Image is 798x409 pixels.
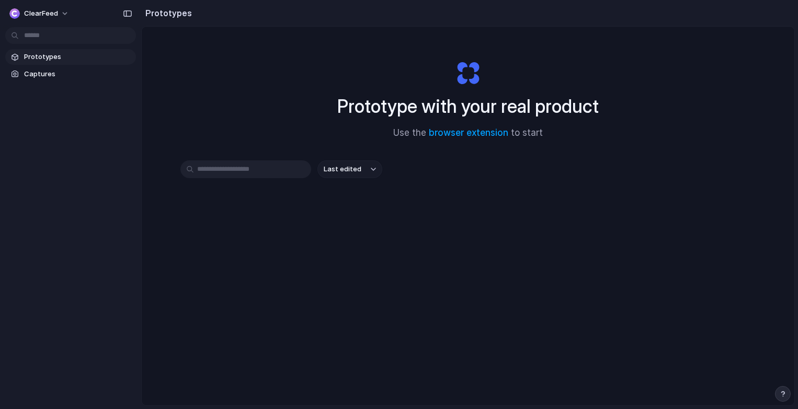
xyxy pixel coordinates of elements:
span: ClearFeed [24,8,58,19]
a: Prototypes [5,49,136,65]
span: Captures [24,69,132,79]
h1: Prototype with your real product [337,92,599,120]
button: ClearFeed [5,5,74,22]
span: Prototypes [24,52,132,62]
span: Last edited [324,164,361,174]
button: Last edited [317,160,382,178]
a: browser extension [429,127,508,138]
h2: Prototypes [141,7,192,19]
span: Use the to start [393,126,543,140]
a: Captures [5,66,136,82]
